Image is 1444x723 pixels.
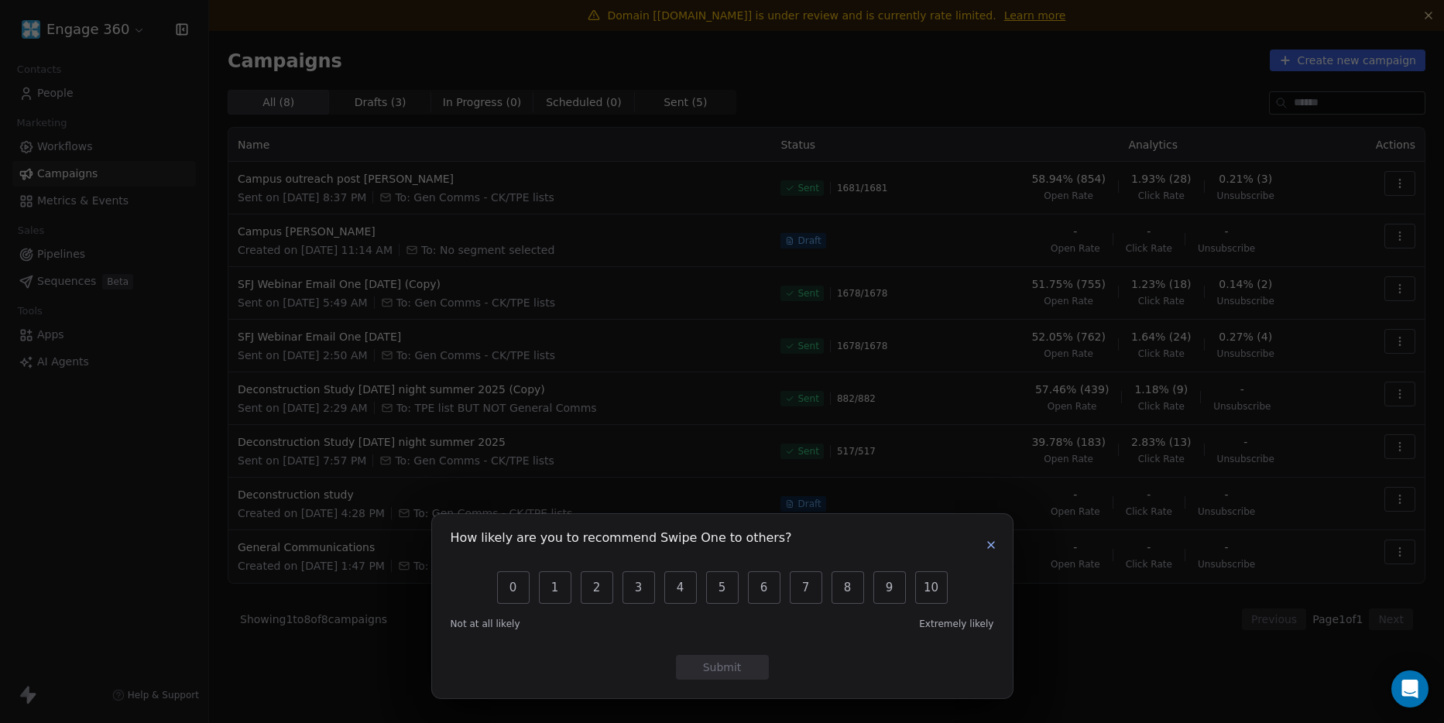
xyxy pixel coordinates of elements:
span: Extremely likely [919,618,993,630]
button: 2 [581,571,613,604]
button: Submit [676,655,769,680]
button: 1 [539,571,571,604]
button: 8 [832,571,864,604]
span: Not at all likely [451,618,520,630]
button: 7 [790,571,822,604]
button: 10 [915,571,948,604]
button: 9 [873,571,906,604]
button: 4 [664,571,697,604]
button: 6 [748,571,780,604]
button: 5 [706,571,739,604]
button: 0 [497,571,530,604]
h1: How likely are you to recommend Swipe One to others? [451,533,792,548]
button: 3 [623,571,655,604]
